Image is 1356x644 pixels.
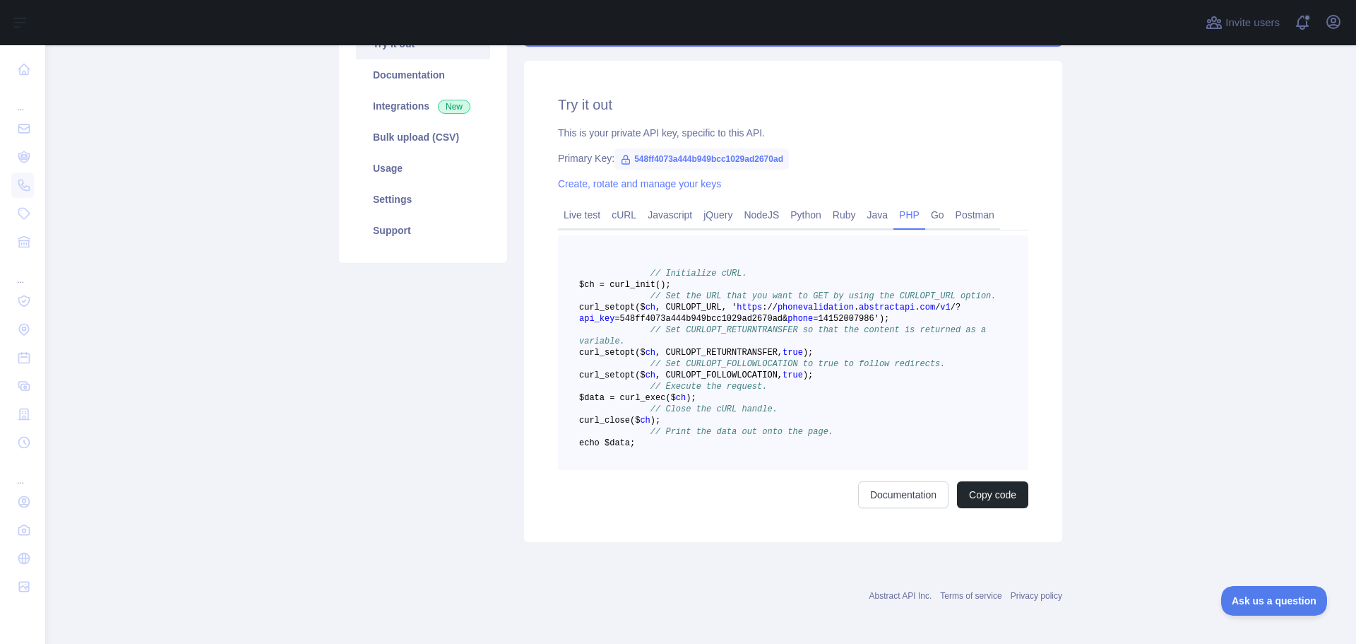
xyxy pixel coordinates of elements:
[438,100,470,114] span: New
[893,204,925,226] a: PHP
[650,359,946,369] span: // Set CURLOPT_FOLLOWLOCATION to true to follow redirects.
[737,303,762,312] span: https
[11,257,34,286] div: ...
[884,314,889,324] span: ;
[686,393,691,403] span: )
[579,393,640,403] span: $data = curl
[356,90,490,122] a: Integrations New
[785,204,827,226] a: Python
[558,178,721,189] a: Create, rotate and manage your keys
[650,404,778,414] span: // Close the cURL handle.
[1011,591,1062,601] a: Privacy policy
[915,303,920,312] span: .
[558,126,1028,140] div: This is your private API key, specific to this API.
[827,204,862,226] a: Ruby
[579,438,635,448] span: echo $data;
[783,370,803,380] span: true
[787,314,813,324] span: phone
[579,348,600,358] span: curl
[655,416,660,426] span: ;
[1225,15,1280,31] span: Invite users
[11,458,34,486] div: ...
[650,382,768,392] span: // Execute the request.
[356,59,490,90] a: Documentation
[630,280,665,290] span: _init()
[665,280,670,290] span: ;
[783,348,803,358] span: true
[600,303,646,312] span: _setopt($
[858,481,948,508] a: Documentation
[762,303,767,312] span: :
[356,153,490,184] a: Usage
[738,204,785,226] a: NodeJS
[600,416,641,426] span: _close($
[767,303,772,312] span: /
[950,204,1000,226] a: Postman
[935,303,940,312] span: /
[1203,11,1283,34] button: Invite users
[600,348,646,358] span: _setopt($
[676,393,686,403] span: ch
[640,393,675,403] span: _exec($
[956,303,961,312] span: ?
[869,591,932,601] a: Abstract API Inc.
[650,291,997,301] span: // Set the URL that you want to GET by using the CURLOPT_URL option.
[614,314,787,324] span: =548ff4073a444b949bcc1029ad2670ad&
[698,204,738,226] a: jQuery
[646,348,655,358] span: ch
[579,303,600,312] span: curl
[862,204,894,226] a: Java
[558,204,606,226] a: Live test
[773,303,778,312] span: /
[650,427,833,437] span: // Print the data out onto the page.
[813,314,884,324] span: =14152007986')
[655,348,783,358] span: , CURLOPT_RETURNTRANSFER,
[655,303,737,312] span: , CURLOPT_URL, '
[957,481,1028,508] button: Copy code
[579,325,991,346] span: // Set CURLOPT_RETURNTRANSFER so that the content is returned as a variable.
[859,303,915,312] span: abstractapi
[356,122,490,153] a: Bulk upload (CSV)
[650,416,655,426] span: )
[650,269,747,279] span: // Initialize cURL.
[1221,586,1328,616] iframe: Toggle Customer Support
[579,416,600,426] span: curl
[951,303,956,312] span: /
[579,314,614,324] span: api_key
[11,85,34,113] div: ...
[808,348,813,358] span: ;
[691,393,696,403] span: ;
[606,204,642,226] a: cURL
[640,416,650,426] span: ch
[854,303,859,312] span: .
[356,215,490,246] a: Support
[558,151,1028,165] div: Primary Key:
[642,204,698,226] a: Javascript
[646,303,655,312] span: ch
[558,95,1028,115] h2: Try it out
[778,303,854,312] span: phonevalidation
[579,370,600,380] span: curl
[579,280,630,290] span: $ch = curl
[356,184,490,215] a: Settings
[803,348,808,358] span: )
[646,370,655,380] span: ch
[940,303,950,312] span: v1
[808,370,813,380] span: ;
[920,303,936,312] span: com
[655,370,783,380] span: , CURLOPT_FOLLOWLOCATION,
[803,370,808,380] span: )
[940,591,1001,601] a: Terms of service
[925,204,950,226] a: Go
[600,370,646,380] span: _setopt($
[614,148,789,170] span: 548ff4073a444b949bcc1029ad2670ad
